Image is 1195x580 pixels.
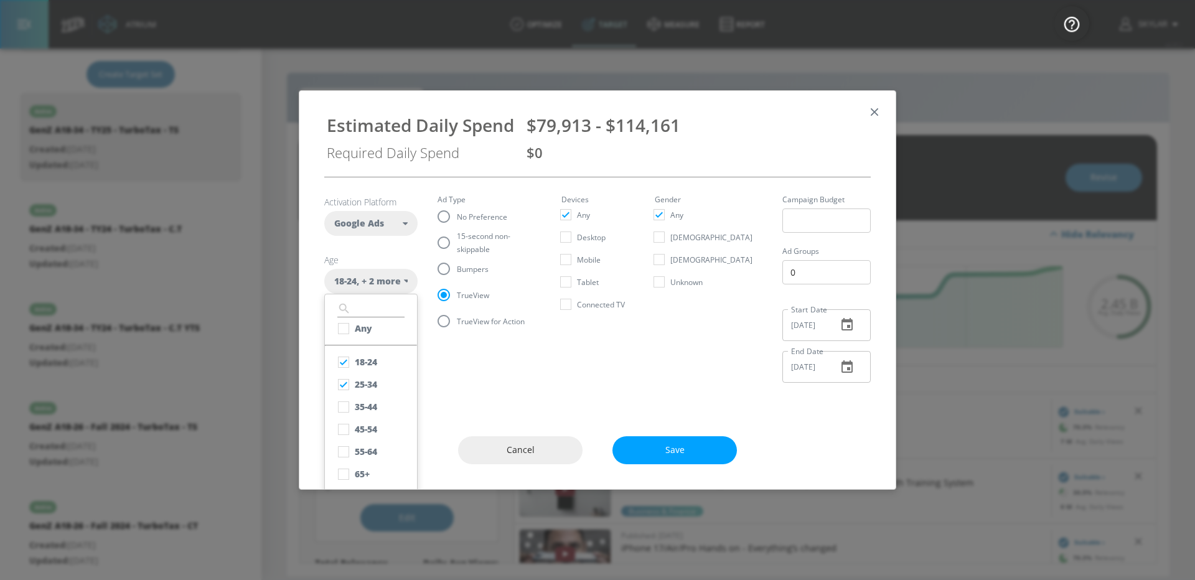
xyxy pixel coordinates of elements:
div: 18-24 [355,356,377,368]
legend: Ad Type [438,196,466,203]
button: Unknown [325,485,417,508]
button: 65+ [325,463,417,485]
span: Connected TV [577,298,625,311]
button: 25-34 [325,373,417,396]
div: 35-44 [355,401,377,413]
div: 25-34 [355,378,377,390]
legend: Devices [561,196,589,203]
span: Mobile [577,253,601,266]
button: 18-24 [325,351,417,373]
button: Open Resource Center [1054,6,1089,41]
label: Ad Groups [782,248,871,255]
label: Campaign Budget [782,196,871,203]
span: Any [577,208,590,222]
button: 45-54 [325,418,417,441]
div: 45-54 [355,423,377,435]
div: Google Ads [324,211,418,236]
span: TrueView [457,289,489,302]
span: , + 2 more [357,275,401,288]
button: 35-44 [325,396,417,418]
div: Any [355,322,372,334]
div: $0 [527,143,868,162]
div: 65+ [355,468,370,480]
button: Cancel [458,436,583,464]
span: 18-24 [334,275,357,288]
span: Cancel [483,442,558,458]
span: [DEMOGRAPHIC_DATA] [670,253,752,266]
span: Desktop [577,231,606,244]
span: No Preference [457,210,507,223]
span: Any [670,208,683,222]
span: 15-second non-skippable [457,230,532,256]
span: [DEMOGRAPHIC_DATA] [670,231,752,244]
div: Required Daily Spend [327,143,514,162]
h6: Activation Platform [324,196,418,208]
span: Unknown [670,276,703,289]
h6: Age [324,254,418,266]
span: $79,913 - $114,161 [527,113,680,137]
div: 55-64 [355,446,377,457]
span: Save [637,442,712,458]
legend: Gender [655,196,681,203]
div: 18-24, + 2 more [324,269,418,294]
button: Any [325,317,417,340]
span: TrueView for Action [457,315,525,328]
button: Save [612,436,737,464]
span: Tablet [577,276,599,289]
span: Bumpers [457,263,489,276]
span: Google Ads [334,217,384,230]
button: 55-64 [325,441,417,463]
div: Estimated Daily Spend [327,113,514,137]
